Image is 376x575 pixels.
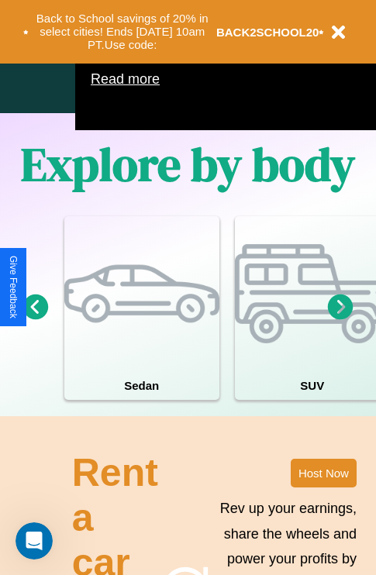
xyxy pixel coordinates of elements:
b: BACK2SCHOOL20 [216,26,319,39]
button: Back to School savings of 20% in select cities! Ends [DATE] 10am PT.Use code: [29,8,216,56]
button: Host Now [291,459,357,487]
h4: Sedan [64,371,219,400]
h1: Explore by body [21,133,355,196]
iframe: Intercom live chat [16,522,53,560]
div: Give Feedback [8,256,19,318]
